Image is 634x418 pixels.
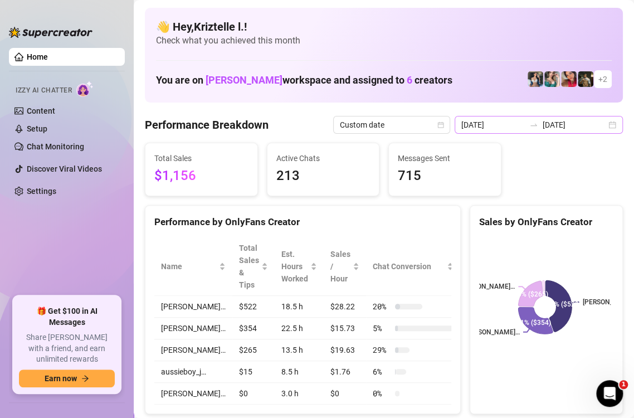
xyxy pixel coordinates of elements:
[16,85,72,96] span: Izzy AI Chatter
[154,339,232,361] td: [PERSON_NAME]…
[324,361,366,383] td: $1.76
[276,152,370,164] span: Active Chats
[232,361,275,383] td: $15
[529,120,538,129] span: to
[373,260,445,273] span: Chat Conversion
[598,73,607,85] span: + 2
[407,74,412,86] span: 6
[324,383,366,405] td: $0
[324,296,366,318] td: $28.22
[154,237,232,296] th: Name
[161,260,217,273] span: Name
[232,383,275,405] td: $0
[154,166,248,187] span: $1,156
[154,318,232,339] td: [PERSON_NAME]…
[154,383,232,405] td: [PERSON_NAME]…
[232,237,275,296] th: Total Sales & Tips
[275,383,324,405] td: 3.0 h
[275,339,324,361] td: 13.5 h
[324,339,366,361] td: $19.63
[232,339,275,361] td: $265
[232,296,275,318] td: $522
[27,124,47,133] a: Setup
[76,81,94,97] img: AI Chatter
[373,366,391,378] span: 6 %
[529,120,538,129] span: swap-right
[27,142,84,151] a: Chat Monitoring
[461,119,525,131] input: Start date
[479,215,613,230] div: Sales by OnlyFans Creator
[543,119,606,131] input: End date
[459,283,515,290] text: [PERSON_NAME]…
[232,318,275,339] td: $354
[373,300,391,313] span: 20 %
[145,117,269,133] h4: Performance Breakdown
[619,380,628,389] span: 1
[398,166,492,187] span: 715
[281,248,308,285] div: Est. Hours Worked
[27,164,102,173] a: Discover Viral Videos
[156,19,612,35] h4: 👋 Hey, Kriztelle l. !
[19,332,115,365] span: Share [PERSON_NAME] with a friend, and earn unlimited rewards
[366,237,460,296] th: Chat Conversion
[561,71,577,87] img: Vanessa
[154,215,451,230] div: Performance by OnlyFans Creator
[156,35,612,47] span: Check what you achieved this month
[156,74,452,86] h1: You are on workspace and assigned to creators
[373,387,391,400] span: 0 %
[275,318,324,339] td: 22.5 h
[154,296,232,318] td: [PERSON_NAME]…
[373,344,391,356] span: 29 %
[9,27,92,38] img: logo-BBDzfeDw.svg
[276,166,370,187] span: 213
[27,187,56,196] a: Settings
[398,152,492,164] span: Messages Sent
[154,361,232,383] td: aussieboy_j…
[324,318,366,339] td: $15.73
[578,71,593,87] img: Tony
[27,106,55,115] a: Content
[324,237,366,296] th: Sales / Hour
[275,361,324,383] td: 8.5 h
[206,74,282,86] span: [PERSON_NAME]
[373,322,391,334] span: 5 %
[154,152,248,164] span: Total Sales
[81,375,89,382] span: arrow-right
[464,328,519,336] text: [PERSON_NAME]…
[19,306,115,328] span: 🎁 Get $100 in AI Messages
[330,248,350,285] span: Sales / Hour
[544,71,560,87] img: Zaddy
[45,374,77,383] span: Earn now
[437,121,444,128] span: calendar
[275,296,324,318] td: 18.5 h
[27,52,48,61] a: Home
[528,71,543,87] img: Katy
[19,370,115,387] button: Earn nowarrow-right
[340,116,443,133] span: Custom date
[596,380,623,407] iframe: Intercom live chat
[239,242,259,291] span: Total Sales & Tips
